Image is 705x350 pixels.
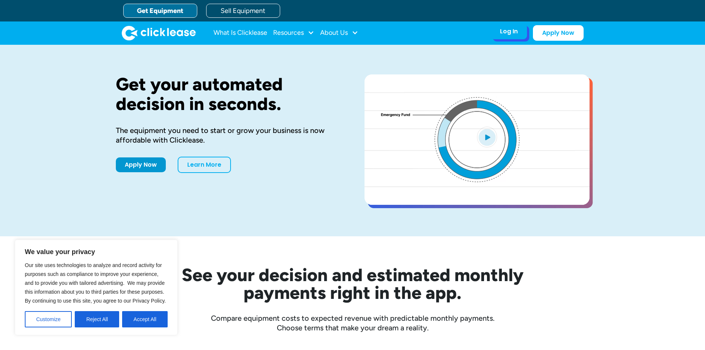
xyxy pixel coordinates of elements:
a: Sell Equipment [206,4,280,18]
h1: Get your automated decision in seconds. [116,74,341,114]
a: open lightbox [365,74,590,205]
div: Compare equipment costs to expected revenue with predictable monthly payments. Choose terms that ... [116,313,590,333]
a: Learn More [178,157,231,173]
h2: See your decision and estimated monthly payments right in the app. [145,266,560,301]
img: Blue play button logo on a light blue circular background [477,127,497,147]
button: Reject All [75,311,119,327]
button: Customize [25,311,72,327]
a: Apply Now [533,25,584,41]
div: The equipment you need to start or grow your business is now affordable with Clicklease. [116,126,341,145]
a: Get Equipment [123,4,197,18]
div: We value your privacy [15,240,178,335]
span: Our site uses technologies to analyze and record activity for purposes such as compliance to impr... [25,262,166,304]
a: What Is Clicklease [214,26,267,40]
a: Apply Now [116,157,166,172]
div: Log In [500,28,518,35]
a: home [122,26,196,40]
div: Resources [273,26,314,40]
img: Clicklease logo [122,26,196,40]
div: About Us [320,26,358,40]
p: We value your privacy [25,247,168,256]
button: Accept All [122,311,168,327]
